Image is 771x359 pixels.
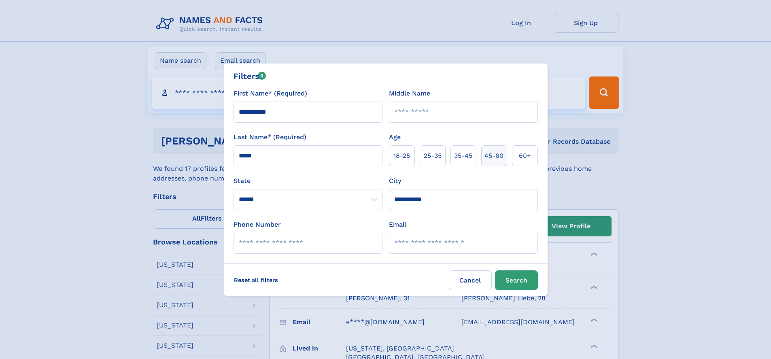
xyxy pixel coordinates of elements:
label: State [234,176,382,186]
div: Filters [234,70,266,82]
label: City [389,176,401,186]
span: 25‑35 [424,151,442,161]
span: 45‑60 [484,151,503,161]
label: First Name* (Required) [234,89,307,98]
label: Phone Number [234,220,281,229]
span: 18‑25 [393,151,410,161]
span: 60+ [519,151,531,161]
label: Cancel [449,270,492,290]
label: Last Name* (Required) [234,132,306,142]
label: Middle Name [389,89,430,98]
span: 35‑45 [454,151,472,161]
label: Age [389,132,401,142]
label: Reset all filters [229,270,283,290]
button: Search [495,270,538,290]
label: Email [389,220,406,229]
